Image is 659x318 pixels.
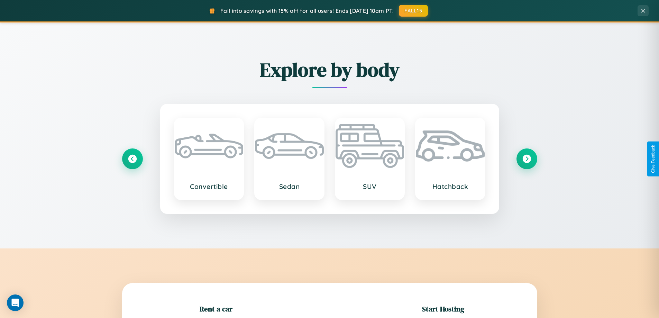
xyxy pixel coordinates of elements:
[399,5,428,17] button: FALL15
[7,294,24,311] div: Open Intercom Messenger
[220,7,394,14] span: Fall into savings with 15% off for all users! Ends [DATE] 10am PT.
[651,145,656,173] div: Give Feedback
[262,182,317,191] h3: Sedan
[182,182,237,191] h3: Convertible
[342,182,397,191] h3: SUV
[122,56,537,83] h2: Explore by body
[200,304,232,314] h2: Rent a car
[422,304,464,314] h2: Start Hosting
[423,182,478,191] h3: Hatchback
